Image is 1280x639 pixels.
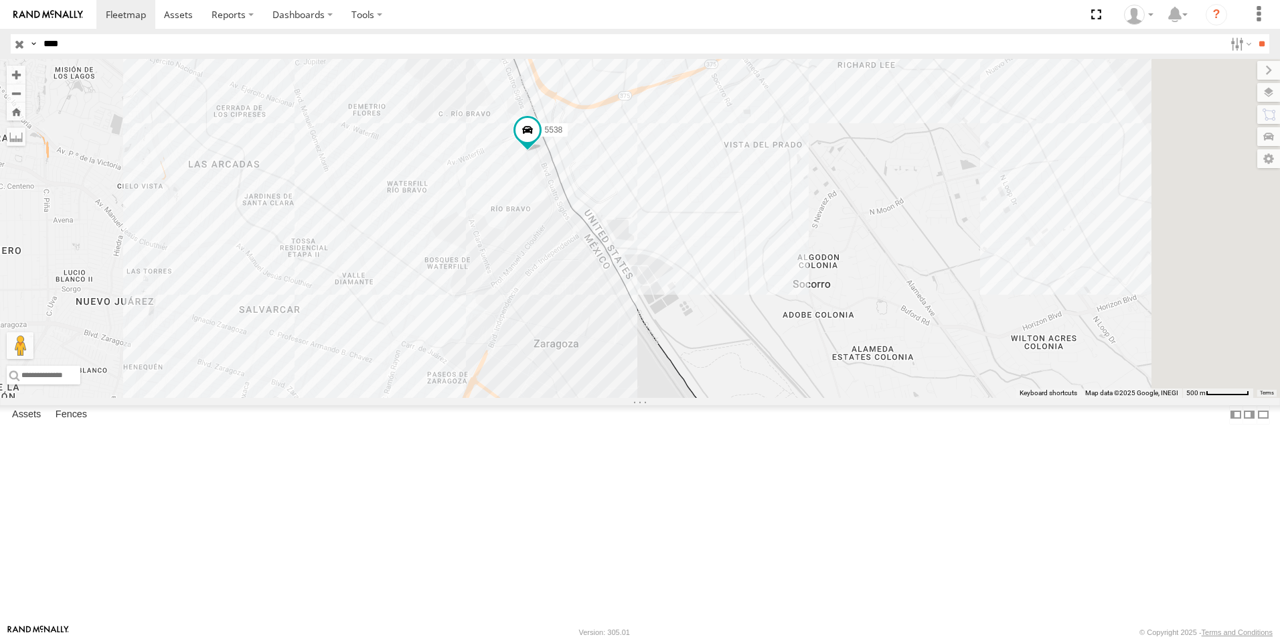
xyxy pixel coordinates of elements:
button: Drag Pegman onto the map to open Street View [7,332,33,359]
span: Map data ©2025 Google, INEGI [1085,389,1178,397]
div: © Copyright 2025 - [1139,628,1273,636]
button: Zoom out [7,84,25,102]
i: ? [1206,4,1227,25]
img: rand-logo.svg [13,10,83,19]
span: 5538 [545,125,563,135]
button: Keyboard shortcuts [1020,388,1077,398]
a: Terms and Conditions [1202,628,1273,636]
div: Version: 305.01 [579,628,630,636]
button: Map Scale: 500 m per 61 pixels [1182,388,1253,398]
div: foxconn f [1119,5,1158,25]
button: Zoom in [7,66,25,84]
button: Zoom Home [7,102,25,121]
a: Visit our Website [7,626,69,639]
label: Fences [49,405,94,424]
label: Search Query [28,34,39,54]
label: Assets [5,405,48,424]
label: Search Filter Options [1225,34,1254,54]
a: Terms [1260,390,1274,396]
label: Dock Summary Table to the Left [1229,405,1243,425]
label: Map Settings [1257,149,1280,168]
span: 500 m [1186,389,1206,397]
label: Dock Summary Table to the Right [1243,405,1256,425]
label: Measure [7,127,25,146]
label: Hide Summary Table [1257,405,1270,425]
